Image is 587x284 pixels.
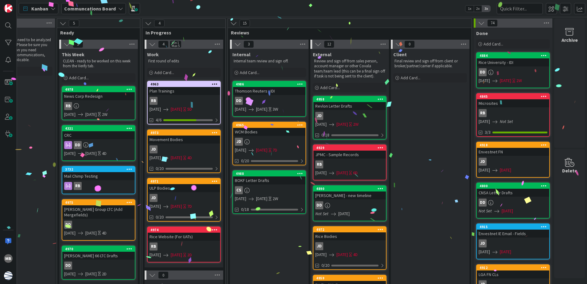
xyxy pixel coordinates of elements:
[256,147,267,153] span: [DATE]
[313,160,386,168] div: RB
[85,150,97,157] span: [DATE]
[313,97,386,110] div: 4958Revlon Letter Drafts
[477,148,549,156] div: Envestnet FN
[62,87,135,100] div: 4978News Corp Redesign
[477,183,549,197] div: 4800CNSA Letter Drafts
[316,187,386,191] div: 4890
[336,251,348,258] span: [DATE]
[313,227,386,232] div: 4972
[172,41,179,44] div: Min 1
[233,176,305,184] div: BOKF Letter Drafts
[187,203,192,210] div: 7D
[500,167,511,173] span: [DATE]
[148,179,220,192] div: 4971ULP Bodies
[479,239,487,247] div: JD
[480,143,549,147] div: 4918
[171,106,182,112] span: [DATE]
[315,121,327,128] span: [DATE]
[477,68,549,76] div: DD
[477,183,549,189] div: 4800
[476,52,550,88] a: 4884Rice University - IDIDD[DATE][DATE]2W
[235,147,246,153] span: [DATE]
[233,81,305,87] div: 4986
[313,226,387,270] a: 4972Rice BodiesJD[DATE][DATE]4D0/20
[62,200,135,219] div: 4975[PERSON_NAME] Group LTC (Add Mergefields)
[232,81,306,117] a: 4986Thomson Reuters - IDIDD[DATE][DATE]3W
[233,122,305,136] div: 4965WCM Bodies
[313,102,386,110] div: Revlon Letter Drafts
[479,199,487,207] div: DD
[148,97,220,105] div: RB
[256,106,267,112] span: [DATE]
[62,125,135,161] a: 4321CRCDD[DATE][DATE]4D
[73,41,83,48] span: 5
[314,59,385,79] p: Review and sign off from sales person, account manager or other Covala team/team lead (this can b...
[353,251,358,258] div: 4D
[353,170,358,176] div: 6D
[62,51,84,57] span: This Week
[148,227,220,241] div: 4974Rice Website (For UATs)
[62,126,135,131] div: 4321
[315,170,327,176] span: [DATE]
[500,77,511,84] span: [DATE]
[62,205,135,219] div: [PERSON_NAME] Group LTC (Add Mergefields)
[148,184,220,192] div: ULP Bodies
[477,158,549,166] div: JD
[236,123,305,127] div: 4965
[62,126,135,139] div: 4321CRC
[479,208,492,214] i: Not Set
[148,179,220,184] div: 4971
[62,172,135,180] div: Mail Chimp Testing
[320,85,340,90] span: Add Card...
[482,6,490,12] span: 3x
[316,276,386,280] div: 4959
[65,126,135,131] div: 4321
[102,230,107,236] div: 4D
[477,94,549,99] div: 4845
[562,167,577,174] div: Delete
[233,128,305,136] div: WCM Bodies
[60,30,132,36] span: Ready
[477,224,549,230] div: 4915
[148,227,220,233] div: 4974
[146,30,218,36] span: In Progress
[235,186,243,194] div: CS
[148,130,220,144] div: 4973Movement Bodies
[480,225,549,229] div: 4915
[324,41,334,48] span: 12
[477,99,549,107] div: Microsites
[85,230,97,236] span: [DATE]
[476,183,550,219] a: 4800CNSA Letter DraftsDDNot Set[DATE]
[62,199,135,241] a: 4975[PERSON_NAME] Group LTC (Add Mergefields)DD[DATE][DATE]4D
[4,271,13,280] img: avatar
[474,6,482,12] span: 2x
[477,142,549,148] div: 4918
[171,155,182,161] span: [DATE]
[158,41,169,48] span: 4
[62,200,135,205] div: 4975
[64,230,76,236] span: [DATE]
[241,158,249,164] span: 0/20
[233,138,305,146] div: JD
[150,145,157,153] div: JD
[150,252,161,258] span: [DATE]
[485,129,491,136] span: 3/3
[62,167,135,172] div: 3732
[150,228,220,232] div: 4974
[480,266,549,270] div: 4912
[313,51,332,57] span: External
[232,122,306,165] a: 4965WCM BodiesJD[DATE][DATE]7D0/20
[479,77,490,84] span: [DATE]
[62,166,135,194] a: 3732Mail Chimp TestingRB
[62,246,135,252] div: 4970
[477,53,549,66] div: 4884Rice University - IDI
[64,271,76,277] span: [DATE]
[74,182,82,190] div: RB
[148,87,220,95] div: Plan Trainings
[477,230,549,238] div: Envestnet IE Email - Fields
[62,86,135,120] a: 4978News Corp RedesignRB[DATE][DATE]2W
[150,203,161,210] span: [DATE]
[147,129,221,173] a: 4973Movement BodiesJD[DATE][DATE]4D0/20
[64,111,76,118] span: [DATE]
[562,36,578,44] div: Archive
